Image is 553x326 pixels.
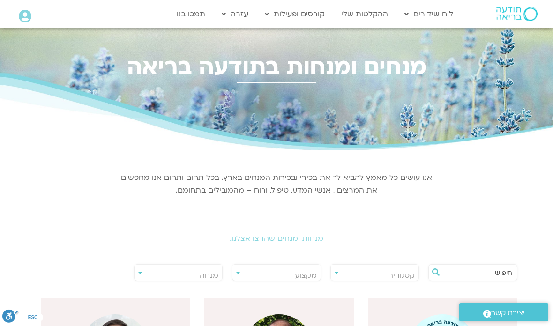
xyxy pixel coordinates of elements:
[336,5,393,23] a: ההקלטות שלי
[14,54,539,80] h2: מנחים ומנחות בתודעה בריאה
[400,5,458,23] a: לוח שידורים
[120,171,433,197] p: אנו עושים כל מאמץ להביא לך את בכירי ובכירות המנחים בארץ. בכל תחום ותחום אנו מחפשים את המרצים , אנ...
[172,5,210,23] a: תמכו בנו
[459,303,548,321] a: יצירת קשר
[200,270,218,281] span: מנחה
[217,5,253,23] a: עזרה
[496,7,538,21] img: תודעה בריאה
[295,270,317,281] span: מקצוע
[14,234,539,243] h2: מנחות ומנחים שהרצו אצלנו:
[388,270,415,281] span: קטגוריה
[491,307,525,319] span: יצירת קשר
[260,5,329,23] a: קורסים ופעילות
[443,265,512,281] input: חיפוש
